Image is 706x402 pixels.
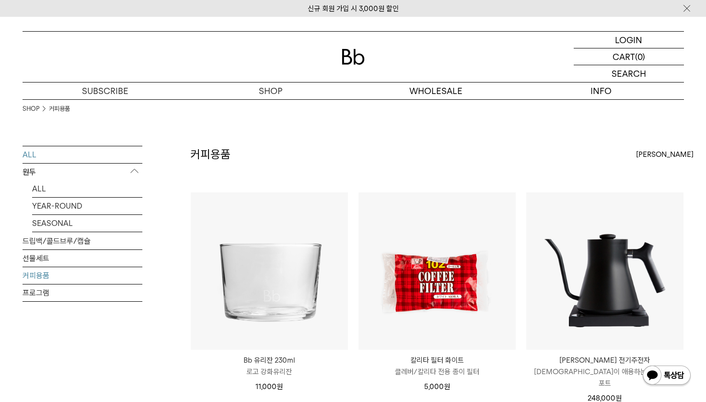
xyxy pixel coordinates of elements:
p: INFO [519,83,684,99]
h2: 커피용품 [190,146,231,163]
p: WHOLESALE [353,83,519,99]
p: 로고 강화유리잔 [191,366,348,378]
a: 커피용품 [23,267,142,284]
p: CART [613,48,635,65]
span: 원 [277,382,283,391]
a: [PERSON_NAME] 전기주전자 [DEMOGRAPHIC_DATA]이 애용하는 전기 드립 포트 [526,355,683,389]
p: 클레버/칼리타 전용 종이 필터 [359,366,516,378]
a: 선물세트 [23,250,142,267]
span: 원 [444,382,450,391]
p: [PERSON_NAME] 전기주전자 [526,355,683,366]
p: SEARCH [612,65,646,82]
a: SHOP [188,83,353,99]
p: 원두 [23,164,142,181]
img: 로고 [342,49,365,65]
span: [PERSON_NAME] [636,149,694,160]
p: (0) [635,48,645,65]
img: 카카오톡 채널 1:1 채팅 버튼 [642,365,692,388]
p: Bb 유리잔 230ml [191,355,348,366]
a: 커피용품 [49,104,70,114]
a: YEAR-ROUND [32,198,142,214]
a: Bb 유리잔 230ml 로고 강화유리잔 [191,355,348,378]
img: Bb 유리잔 230ml [191,192,348,350]
a: LOGIN [574,32,684,48]
p: 칼리타 필터 화이트 [359,355,516,366]
a: 칼리타 필터 화이트 클레버/칼리타 전용 종이 필터 [359,355,516,378]
a: SUBSCRIBE [23,83,188,99]
a: 신규 회원 가입 시 3,000원 할인 [308,4,399,13]
img: 펠로우 스태그 전기주전자 [526,192,683,350]
span: 5,000 [424,382,450,391]
p: [DEMOGRAPHIC_DATA]이 애용하는 전기 드립 포트 [526,366,683,389]
a: 프로그램 [23,284,142,301]
a: ALL [23,146,142,163]
img: 칼리타 필터 화이트 [359,192,516,350]
span: 11,000 [255,382,283,391]
a: 드립백/콜드브루/캡슐 [23,233,142,249]
p: LOGIN [615,32,642,48]
a: SEASONAL [32,215,142,232]
a: ALL [32,180,142,197]
a: SHOP [23,104,39,114]
a: CART (0) [574,48,684,65]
